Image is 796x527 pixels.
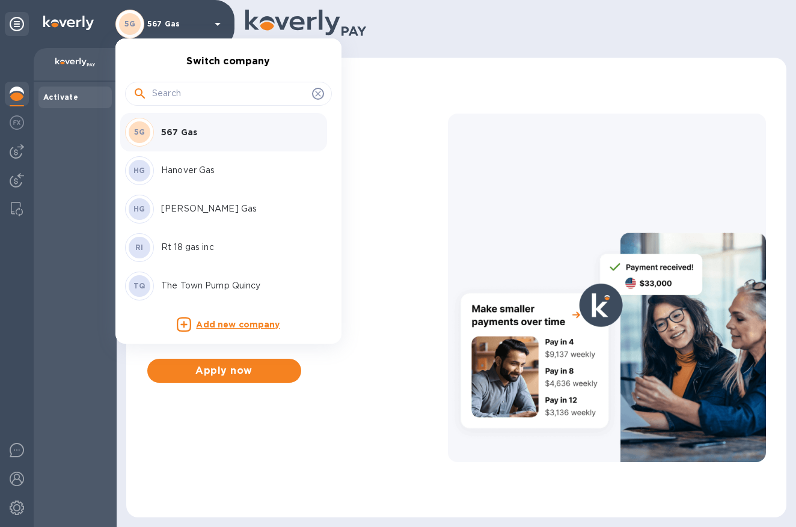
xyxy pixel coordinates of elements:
p: 567 Gas [161,126,313,138]
input: Search [152,85,307,103]
p: [PERSON_NAME] Gas [161,203,313,215]
b: 5G [134,127,145,136]
b: HG [133,204,145,213]
p: The Town Pump Quincy [161,279,313,292]
b: TQ [133,281,145,290]
b: RI [135,243,144,252]
p: Add new company [196,318,280,332]
b: HG [133,166,145,175]
p: Hanover Gas [161,164,313,177]
p: Rt 18 gas inc [161,241,313,254]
